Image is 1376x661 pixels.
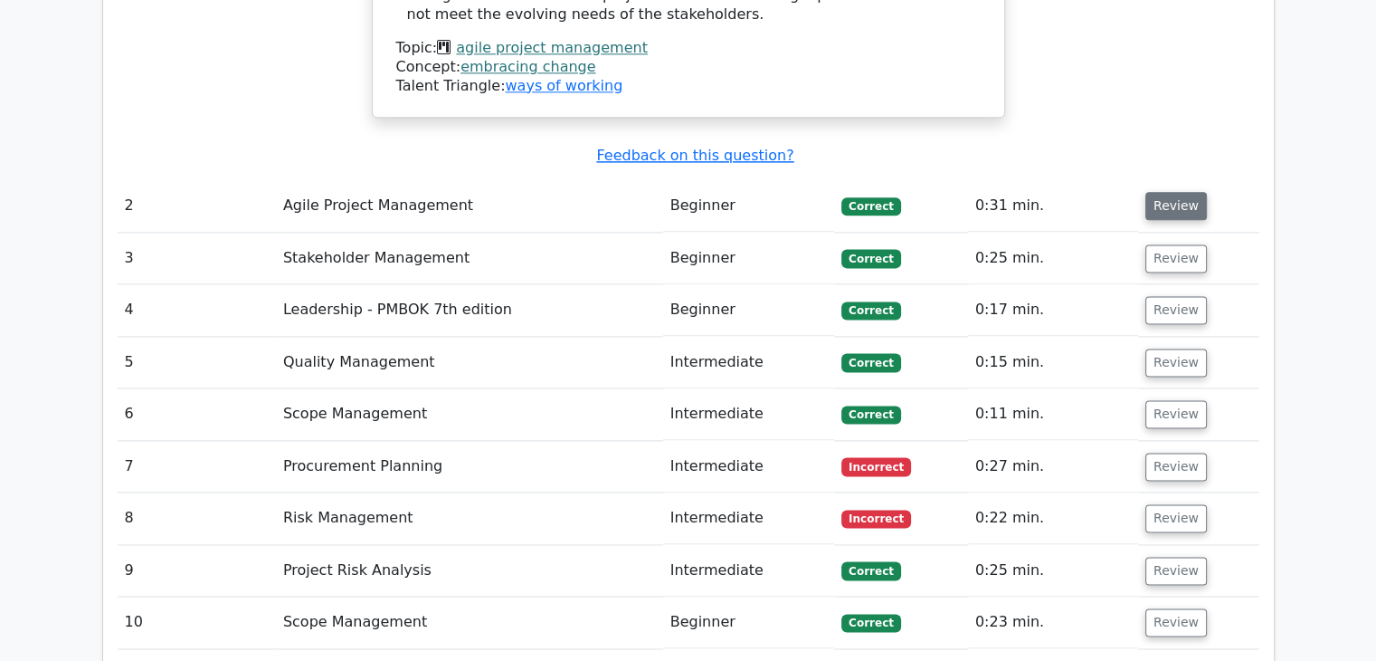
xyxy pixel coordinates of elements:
[396,58,981,77] div: Concept:
[968,597,1138,648] td: 0:23 min.
[841,561,900,580] span: Correct
[663,233,835,284] td: Beginner
[841,249,900,267] span: Correct
[1145,349,1207,377] button: Review
[460,58,595,75] a: embracing change
[276,545,663,597] td: Project Risk Analysis
[663,388,835,440] td: Intermediate
[596,147,793,164] a: Feedback on this question?
[841,406,900,424] span: Correct
[276,441,663,493] td: Procurement Planning
[118,284,276,336] td: 4
[118,545,276,597] td: 9
[968,233,1138,284] td: 0:25 min.
[968,284,1138,336] td: 0:17 min.
[118,233,276,284] td: 3
[276,337,663,388] td: Quality Management
[396,39,981,95] div: Talent Triangle:
[968,441,1138,493] td: 0:27 min.
[505,77,622,94] a: ways of working
[841,614,900,632] span: Correct
[276,493,663,544] td: Risk Management
[1145,192,1207,220] button: Review
[1145,296,1207,324] button: Review
[841,457,911,475] span: Incorrect
[276,233,663,284] td: Stakeholder Management
[663,545,835,597] td: Intermediate
[396,39,981,58] div: Topic:
[968,388,1138,440] td: 0:11 min.
[663,441,835,493] td: Intermediate
[118,180,276,232] td: 2
[118,597,276,648] td: 10
[276,388,663,440] td: Scope Management
[1145,504,1207,532] button: Review
[1145,244,1207,273] button: Review
[1145,608,1207,637] button: Review
[968,180,1138,232] td: 0:31 min.
[456,39,648,56] a: agile project management
[276,597,663,648] td: Scope Management
[663,597,835,648] td: Beginner
[968,337,1138,388] td: 0:15 min.
[118,388,276,440] td: 6
[276,180,663,232] td: Agile Project Management
[118,441,276,493] td: 7
[841,510,911,528] span: Incorrect
[118,337,276,388] td: 5
[663,493,835,544] td: Intermediate
[841,302,900,320] span: Correct
[841,197,900,216] span: Correct
[841,353,900,371] span: Correct
[663,180,835,232] td: Beginner
[1145,453,1207,481] button: Review
[663,284,835,336] td: Beginner
[968,493,1138,544] td: 0:22 min.
[118,493,276,544] td: 8
[1145,400,1207,428] button: Review
[663,337,835,388] td: Intermediate
[276,284,663,336] td: Leadership - PMBOK 7th edition
[968,545,1138,597] td: 0:25 min.
[1145,557,1207,585] button: Review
